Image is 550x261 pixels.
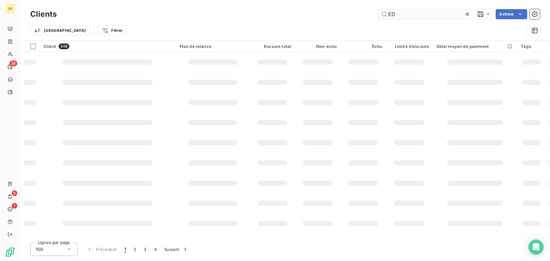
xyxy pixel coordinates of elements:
[180,44,246,49] div: Plan de relance
[30,26,90,36] button: [GEOGRAPHIC_DATA]
[390,44,429,49] div: Limite d’encours
[529,240,544,255] div: Open Intercom Messenger
[5,247,15,257] img: Logo LeanPay
[5,4,15,14] div: SP
[9,61,17,66] span: 26
[121,243,130,256] button: 1
[12,190,17,196] span: 5
[124,246,126,252] span: 1
[379,9,473,19] input: Rechercher
[496,9,527,19] button: Actions
[130,243,140,256] button: 2
[344,44,382,49] div: Échu
[160,243,192,256] button: Suivant
[98,26,127,36] button: Filtrer
[36,246,43,252] span: 100
[299,44,337,49] div: Non-échu
[30,9,57,20] h3: Clients
[140,243,150,256] button: 3
[253,44,291,49] div: Encours total
[83,243,121,256] button: Précédent
[521,44,542,49] div: Tags
[43,44,56,49] span: Client
[150,243,160,256] button: 4
[437,44,513,49] div: Délai moyen de paiement
[59,43,69,49] span: 346
[12,203,17,209] span: 1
